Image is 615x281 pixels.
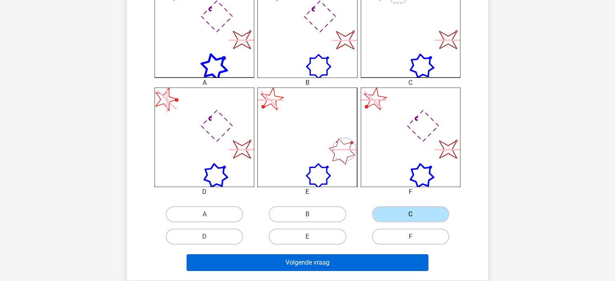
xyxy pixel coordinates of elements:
div: F [355,187,466,197]
div: D [149,187,260,197]
label: A [166,206,243,222]
div: B [251,78,363,88]
div: A [149,78,260,88]
label: B [269,206,346,222]
label: F [372,229,449,245]
label: D [166,229,243,245]
div: E [251,187,363,197]
label: E [269,229,346,245]
div: C [355,78,466,88]
label: C [372,206,449,222]
button: Volgende vraag [187,254,429,271]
